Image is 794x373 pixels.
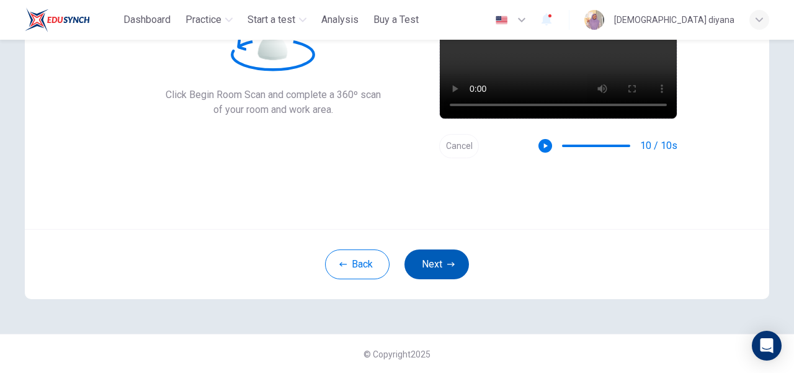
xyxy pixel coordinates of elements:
span: © Copyright 2025 [364,349,430,359]
button: Next [404,249,469,279]
button: Analysis [316,9,364,31]
span: Dashboard [123,12,171,27]
span: Buy a Test [373,12,419,27]
span: Analysis [321,12,359,27]
button: Dashboard [118,9,176,31]
span: of your room and work area. [166,102,381,117]
div: [DEMOGRAPHIC_DATA] diyana [614,12,734,27]
img: Profile picture [584,10,604,30]
span: Start a test [248,12,295,27]
button: Buy a Test [368,9,424,31]
span: 10 / 10s [640,138,677,153]
button: Cancel [439,134,479,158]
div: Open Intercom Messenger [752,331,782,361]
span: Practice [185,12,221,27]
button: Practice [181,9,238,31]
button: Start a test [243,9,311,31]
a: ELTC logo [25,7,118,32]
img: ELTC logo [25,7,90,32]
button: Back [325,249,390,279]
img: en [494,16,509,25]
span: Click Begin Room Scan and complete a 360º scan [166,88,381,102]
